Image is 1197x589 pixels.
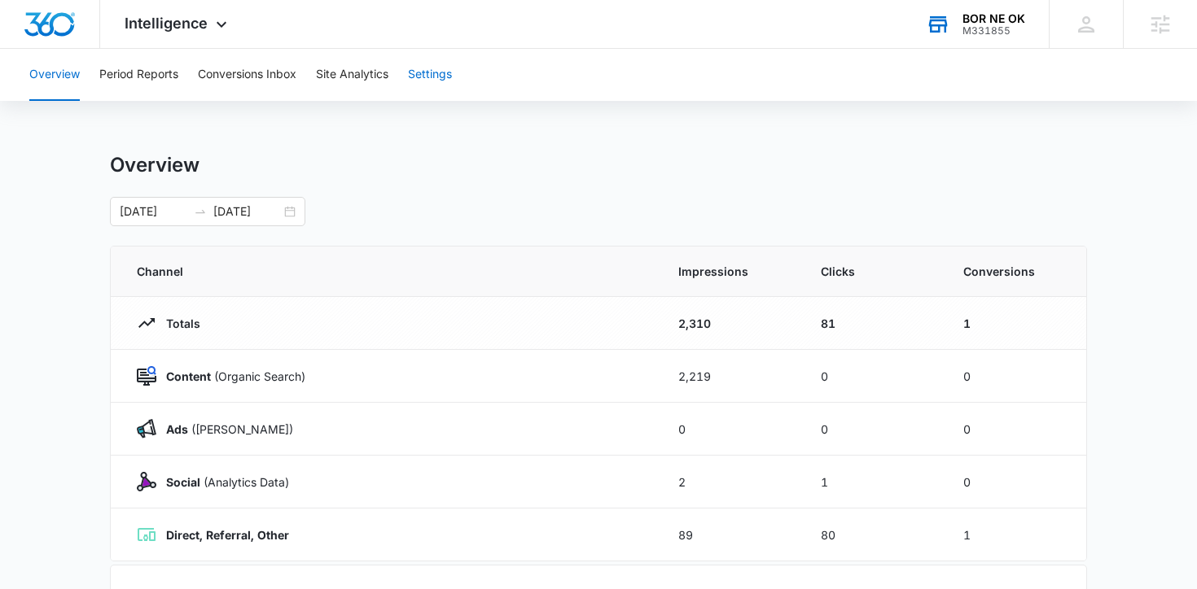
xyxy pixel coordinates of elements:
strong: Direct, Referral, Other [166,528,289,542]
strong: Content [166,369,211,383]
td: 1 [944,297,1086,350]
td: 81 [801,297,944,350]
button: Site Analytics [316,49,388,101]
p: (Organic Search) [156,368,305,385]
img: Content [137,366,156,386]
td: 1 [944,508,1086,561]
strong: Ads [166,422,188,436]
div: account name [962,12,1025,25]
p: Totals [156,315,200,332]
div: account id [962,25,1025,37]
button: Conversions Inbox [198,49,296,101]
td: 2,310 [659,297,801,350]
td: 0 [944,403,1086,456]
button: Settings [408,49,452,101]
td: 1 [801,456,944,508]
td: 0 [801,350,944,403]
td: 80 [801,508,944,561]
span: Impressions [678,263,782,280]
span: swap-right [194,205,207,218]
td: 0 [944,456,1086,508]
p: ([PERSON_NAME]) [156,421,293,438]
input: Start date [120,203,187,220]
span: Channel [137,263,639,280]
input: End date [213,203,281,220]
button: Period Reports [99,49,178,101]
td: 0 [944,350,1086,403]
img: Social [137,472,156,491]
span: Clicks [821,263,924,280]
td: 0 [659,403,801,456]
span: Conversions [963,263,1060,280]
td: 89 [659,508,801,561]
td: 0 [801,403,944,456]
span: to [194,205,207,218]
p: (Analytics Data) [156,473,289,491]
h1: Overview [110,153,199,177]
span: Intelligence [125,15,208,32]
button: Overview [29,49,80,101]
img: Ads [137,419,156,438]
td: 2,219 [659,350,801,403]
strong: Social [166,475,200,489]
td: 2 [659,456,801,508]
